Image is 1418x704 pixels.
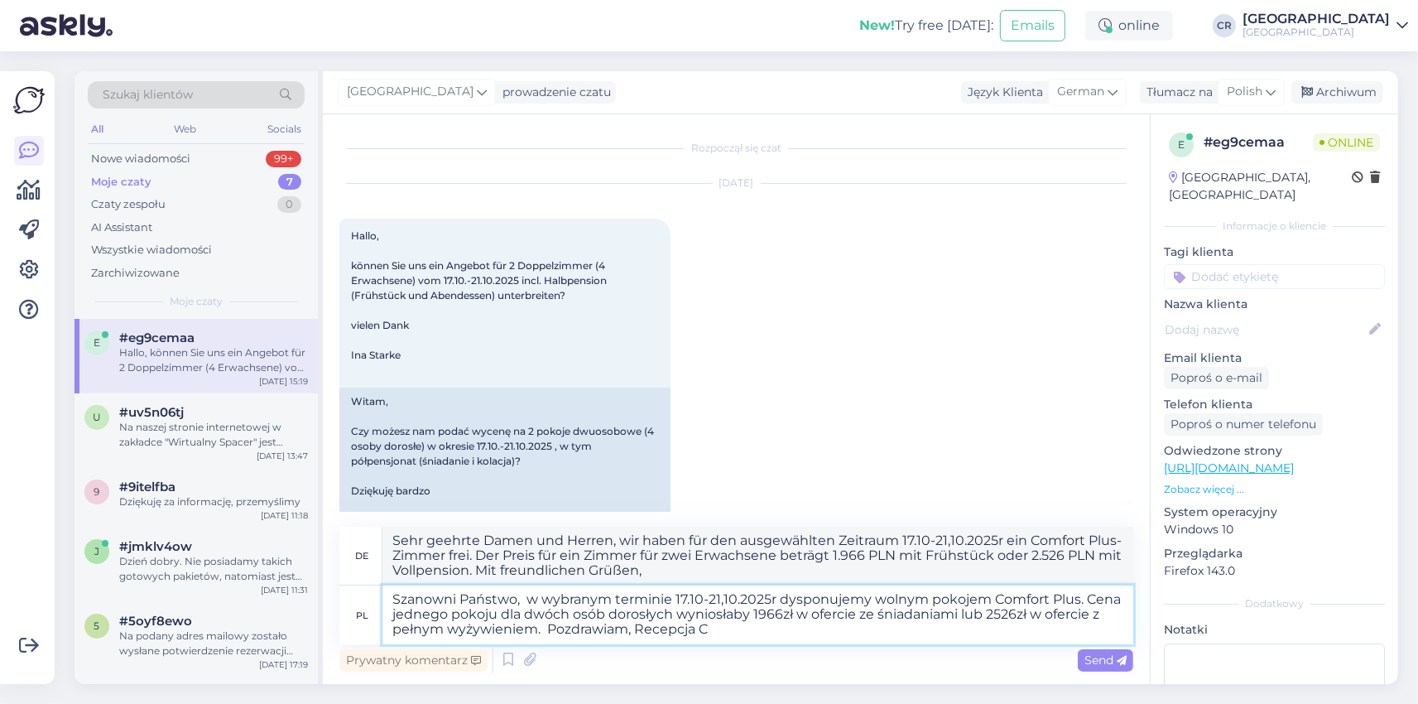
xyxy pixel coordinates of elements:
[356,601,368,629] div: pl
[119,629,308,658] div: Na podany adres mailowy zostało wysłane potwierdzenie rezerwacji wraz z linkiem do wpłaty zaliczki.
[119,539,192,554] span: #jmklv4ow
[119,554,308,584] div: Dzień dobry. Nie posiadamy takich gotowych pakietów, natomiast jest możliwość wykupienia jednego ...
[91,196,166,213] div: Czaty zespołu
[1169,169,1352,204] div: [GEOGRAPHIC_DATA], [GEOGRAPHIC_DATA]
[1243,12,1408,39] a: [GEOGRAPHIC_DATA][GEOGRAPHIC_DATA]
[339,176,1133,190] div: [DATE]
[119,480,175,494] span: #9itelfba
[1164,219,1385,234] div: Informacje o kliencie
[1164,504,1385,521] p: System operacyjny
[347,83,473,101] span: [GEOGRAPHIC_DATA]
[119,405,184,420] span: #uv5n06tj
[119,614,192,629] span: #5oyf8ewo
[266,151,301,167] div: 99+
[1164,482,1385,497] p: Zobacz więcej ...
[261,584,308,596] div: [DATE] 11:31
[1227,83,1262,101] span: Polish
[1313,133,1380,152] span: Online
[94,620,100,632] span: 5
[356,542,369,570] div: de
[1164,264,1385,289] input: Dodać etykietę
[13,84,45,116] img: Askly Logo
[1000,10,1065,41] button: Emails
[1164,244,1385,261] p: Tagi klienta
[351,229,609,361] span: Hallo, können Sie uns ein Angebot für 2 Doppelzimmer (4 Erwachsene) vom 17.10.-21.10.2025 incl. H...
[1057,83,1104,101] span: German
[1164,621,1385,639] p: Notatki
[91,242,212,258] div: Wszystkie wiadomości
[259,658,308,671] div: [DATE] 17:19
[1164,413,1323,436] div: Poproś o numer telefonu
[859,17,895,33] b: New!
[382,586,1133,644] textarea: Szanowni Państwo, w wybranym terminie 17.10-21,10.2025r dysponujemy wolnym pokojem Comfort Plus. ...
[339,141,1133,156] div: Rozpoczął się czat
[1291,81,1383,104] div: Archiwum
[94,545,99,557] span: j
[1140,84,1213,101] div: Tłumacz na
[1164,545,1385,562] p: Przeglądarka
[1164,460,1294,475] a: [URL][DOMAIN_NAME]
[1164,367,1269,389] div: Poproś o e-mail
[1243,26,1390,39] div: [GEOGRAPHIC_DATA]
[1084,653,1127,668] span: Send
[1164,562,1385,580] p: Firefox 143.0
[91,151,190,167] div: Nowe wiadomości
[1164,350,1385,367] p: Email klienta
[119,420,308,450] div: Na naszej stronie internetowej w zakładce "Wirtualny Spacer" jest możliwość zobaczenia sali zabaw.
[91,174,151,190] div: Moje czaty
[1164,296,1385,313] p: Nazwa klienta
[94,485,100,498] span: 9
[257,450,308,462] div: [DATE] 13:47
[1085,11,1173,41] div: online
[264,118,305,140] div: Socials
[1178,138,1185,151] span: e
[119,330,195,345] span: #eg9cemaa
[277,196,301,213] div: 0
[88,118,107,140] div: All
[1164,596,1385,611] div: Dodatkowy
[259,375,308,388] div: [DATE] 15:19
[1204,133,1313,152] div: # eg9cemaa
[1164,396,1385,413] p: Telefon klienta
[261,509,308,522] div: [DATE] 11:18
[278,174,301,190] div: 7
[91,265,180,282] div: Zarchiwizowane
[339,388,671,535] div: Witam, Czy możesz nam podać wycenę na 2 pokoje dwuosobowe (4 osoby dorosłe) w okresie 17.10.-21.1...
[91,219,152,236] div: AI Assistant
[1164,442,1385,460] p: Odwiedzone strony
[1164,521,1385,538] p: Windows 10
[961,84,1043,101] div: Język Klienta
[171,118,200,140] div: Web
[94,336,100,349] span: e
[170,294,223,309] span: Moje czaty
[382,527,1133,585] textarea: Sehr geehrte Damen und Herren, wir haben für den ausgewählten Zeitraum 17.10-21,10.2025r ein Comf...
[119,345,308,375] div: Hallo, können Sie uns ein Angebot für 2 Doppelzimmer (4 Erwachsene) vom 17.10.-21.10.2025 incl. H...
[496,84,611,101] div: prowadzenie czatu
[119,494,308,509] div: Dziękuję za informację, przemyślimy
[339,649,488,672] div: Prywatny komentarz
[103,86,193,104] span: Szukaj klientów
[859,16,993,36] div: Try free [DATE]:
[1213,14,1236,37] div: CR
[1165,321,1366,339] input: Dodaj nazwę
[93,411,101,423] span: u
[1243,12,1390,26] div: [GEOGRAPHIC_DATA]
